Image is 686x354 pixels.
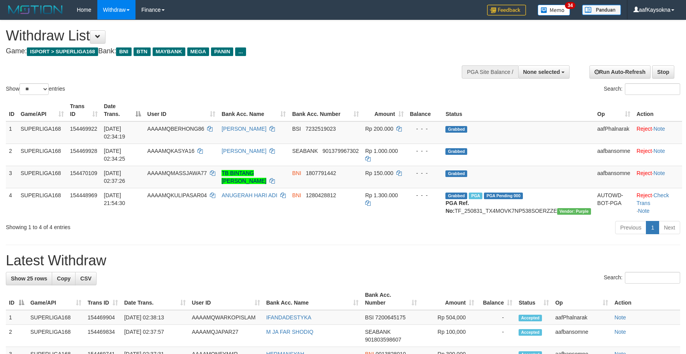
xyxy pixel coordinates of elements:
span: 154448969 [70,192,97,198]
a: Previous [615,221,646,234]
th: Amount: activate to sort column ascending [420,288,477,310]
span: Copy 7232519023 to clipboard [306,126,336,132]
th: Status: activate to sort column ascending [515,288,552,310]
a: 1 [646,221,659,234]
th: User ID: activate to sort column ascending [144,99,218,121]
th: Date Trans.: activate to sort column descending [101,99,144,121]
th: Bank Acc. Name: activate to sort column ascending [263,288,362,310]
th: ID: activate to sort column descending [6,288,27,310]
th: Date Trans.: activate to sort column ascending [121,288,189,310]
h4: Game: Bank: [6,47,450,55]
span: AAAAMQKULIPASAR04 [147,192,207,198]
span: Copy 901379967302 to clipboard [322,148,359,154]
span: Rp 150.000 [365,170,393,176]
label: Search: [604,83,680,95]
th: Game/API: activate to sort column ascending [18,99,67,121]
span: BSI [292,126,301,132]
span: Marked by aafchhiseyha [469,193,482,199]
span: [DATE] 02:37:26 [104,170,125,184]
a: Note [638,208,650,214]
span: Copy 7200645175 to clipboard [375,314,406,321]
td: aafbansomne [552,325,611,347]
span: [DATE] 21:54:30 [104,192,125,206]
span: ... [235,47,246,56]
span: Copy 901803598607 to clipboard [365,336,401,343]
td: 4 [6,188,18,218]
h1: Latest Withdraw [6,253,680,268]
td: - [477,325,515,347]
span: Rp 200.000 [365,126,393,132]
th: Op: activate to sort column ascending [594,99,633,121]
span: Copy 1280428812 to clipboard [306,192,336,198]
img: Button%20Memo.svg [538,5,570,16]
td: AUTOWD-BOT-PGA [594,188,633,218]
select: Showentries [19,83,49,95]
span: Grabbed [445,148,467,155]
td: 2 [6,144,18,166]
td: 1 [6,310,27,325]
a: Reject [637,192,652,198]
span: Grabbed [445,126,467,133]
td: aafbansomne [594,144,633,166]
a: Note [614,314,626,321]
span: 154470109 [70,170,97,176]
span: Copy 1807791442 to clipboard [306,170,336,176]
a: IFANDADESTYKA [266,314,311,321]
td: · [633,121,682,144]
td: 1 [6,121,18,144]
a: Check Trans [637,192,669,206]
a: Note [653,148,665,154]
td: aafPhalnarak [552,310,611,325]
a: TB BINTANG [PERSON_NAME] [222,170,266,184]
span: BNI [292,192,301,198]
th: Trans ID: activate to sort column ascending [84,288,121,310]
a: Show 25 rows [6,272,52,285]
span: [DATE] 02:34:25 [104,148,125,162]
span: BSI [365,314,374,321]
a: Note [653,170,665,176]
td: SUPERLIGA168 [18,166,67,188]
div: PGA Site Balance / [462,65,518,79]
a: CSV [75,272,97,285]
div: Showing 1 to 4 of 4 entries [6,220,280,231]
span: SEABANK [292,148,318,154]
td: · [633,166,682,188]
div: - - - [410,191,440,199]
th: Bank Acc. Name: activate to sort column ascending [218,99,289,121]
label: Search: [604,272,680,284]
td: SUPERLIGA168 [27,310,84,325]
img: panduan.png [582,5,621,15]
td: AAAAMQWARKOPISLAM [189,310,263,325]
a: Next [659,221,680,234]
td: - [477,310,515,325]
span: Accepted [519,315,542,321]
a: Note [614,329,626,335]
span: PGA Pending [484,193,523,199]
th: Balance [407,99,443,121]
a: ANUGERAH HARI ADI [222,192,277,198]
td: · · [633,188,682,218]
span: Vendor URL: https://trx4.1velocity.biz [557,208,591,215]
th: Bank Acc. Number: activate to sort column ascending [362,288,420,310]
a: Reject [637,148,652,154]
img: MOTION_logo.png [6,4,65,16]
th: Op: activate to sort column ascending [552,288,611,310]
b: PGA Ref. No: [445,200,469,214]
span: Grabbed [445,193,467,199]
td: Rp 100,000 [420,325,477,347]
td: Rp 504,000 [420,310,477,325]
span: MAYBANK [153,47,185,56]
th: Amount: activate to sort column ascending [362,99,407,121]
td: SUPERLIGA168 [18,121,67,144]
td: [DATE] 02:37:57 [121,325,189,347]
th: Bank Acc. Number: activate to sort column ascending [289,99,362,121]
th: Trans ID: activate to sort column ascending [67,99,101,121]
th: Status [442,99,594,121]
span: SEABANK [365,329,390,335]
span: ISPORT > SUPERLIGA168 [27,47,98,56]
span: Grabbed [445,170,467,177]
span: MEGA [187,47,209,56]
span: AAAAMQMASSJAWA77 [147,170,207,176]
td: 2 [6,325,27,347]
th: Balance: activate to sort column ascending [477,288,515,310]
